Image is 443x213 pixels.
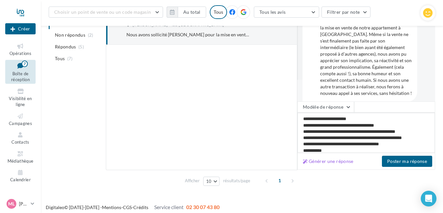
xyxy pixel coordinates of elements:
span: 1 [274,175,285,186]
span: 10 [206,179,212,184]
span: 02 30 07 43 80 [186,204,220,210]
a: Boîte de réception7 [5,60,36,84]
span: Contacts [11,139,29,145]
span: (7) [67,56,73,61]
button: Tous les avis [254,7,319,18]
a: Visibilité en ligne [5,86,36,109]
span: (5) [78,44,84,49]
a: CGS [123,204,132,210]
span: Service client [154,204,184,210]
a: Médiathèque [5,149,36,165]
p: [PERSON_NAME] [19,201,28,207]
button: Au total [178,7,206,18]
button: Créer [5,23,36,34]
a: Digitaleo [46,204,64,210]
span: Visibilité en ligne [9,96,32,107]
span: Choisir un point de vente ou un code magasin [54,9,151,15]
a: Contacts [5,130,36,146]
span: Tous les avis [259,9,286,15]
span: Médiathèque [8,158,34,164]
div: Nouvelle campagne [5,23,36,34]
span: Calendrier [10,177,31,182]
span: Opérations [9,51,31,56]
a: Crédits [133,204,148,210]
span: Répondus [55,44,76,50]
span: Ml [8,201,15,207]
div: Nous avons sollicité [PERSON_NAME] pour la mise en vente de notre appartement à [GEOGRAPHIC_DATA]... [320,18,412,97]
span: Afficher [185,178,200,184]
span: résultats/page [223,178,250,184]
button: Au total [167,7,206,18]
span: Boîte de réception [11,71,30,82]
div: Tous [210,5,227,19]
a: Campagnes [5,111,36,127]
span: (2) [88,32,93,38]
a: Ml [PERSON_NAME] [5,198,36,210]
div: Nous avons sollicité [PERSON_NAME] pour la mise en vente de notre appartement à [GEOGRAPHIC_DATA]... [126,31,249,38]
div: 7 [22,61,28,67]
span: Non répondus [55,32,85,38]
span: Tous [55,55,65,62]
button: Filtrer par note [321,7,371,18]
button: Choisir un point de vente ou un code magasin [49,7,163,18]
button: Générer une réponse [300,157,356,165]
a: Calendrier [5,168,36,184]
a: Mentions [102,204,121,210]
div: Open Intercom Messenger [421,191,436,206]
a: Opérations [5,41,36,57]
span: © [DATE]-[DATE] - - - [46,204,220,210]
button: Modèle de réponse [297,101,354,113]
button: 10 [203,177,220,186]
button: Poster ma réponse [382,156,432,167]
span: Campagnes [9,121,32,126]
